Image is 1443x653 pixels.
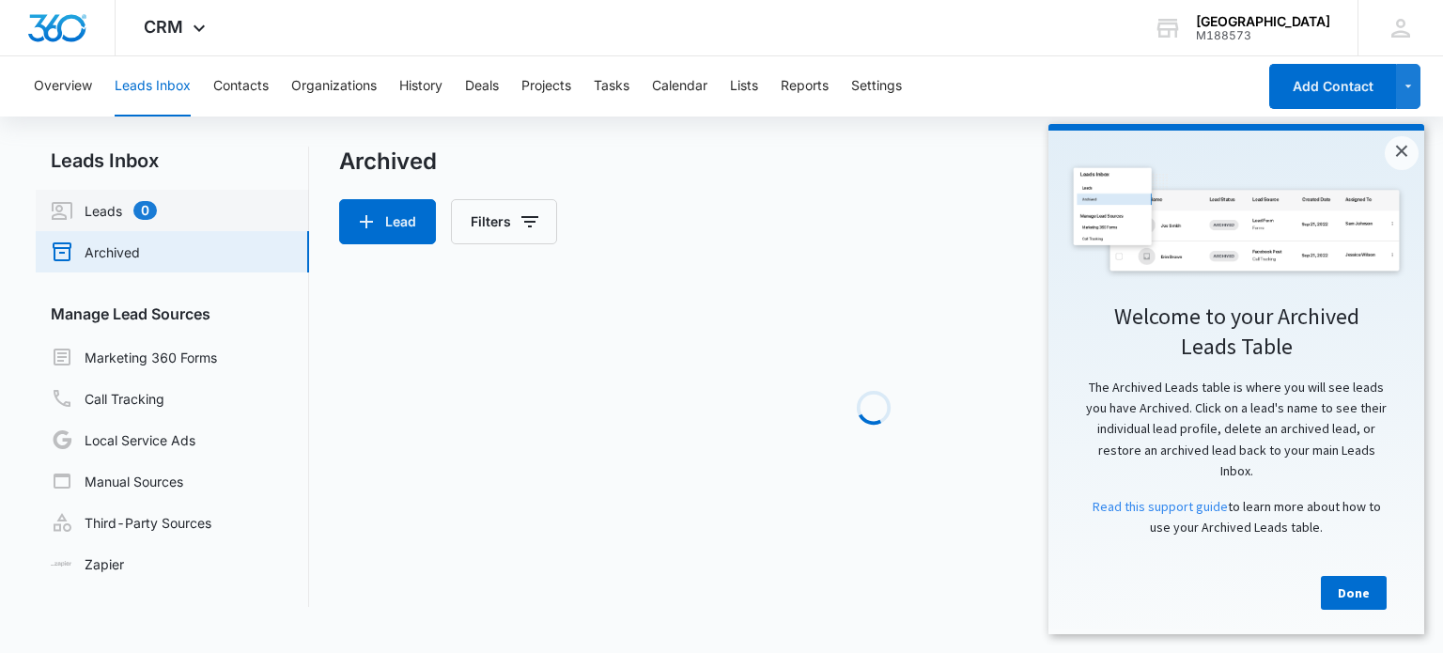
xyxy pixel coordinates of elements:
a: Third-Party Sources [51,511,211,534]
button: Filters [451,199,557,244]
a: Close modal [336,12,370,46]
p: to learn more about how to use your Archived Leads table. [19,372,357,414]
button: Leads Inbox [115,56,191,117]
a: Zapier [51,554,124,574]
a: Leads0 [51,199,157,222]
a: Done [272,452,338,486]
h1: Archived [339,148,437,176]
a: Manual Sources [51,470,183,492]
div: account name [1196,14,1330,29]
a: Read this support guide [44,374,179,391]
h2: Leads Inbox [36,147,309,175]
button: Tasks [594,56,629,117]
a: Call Tracking [51,387,164,410]
span: CRM [144,17,183,37]
div: account id [1196,29,1330,42]
p: The Archived Leads table is where you will see leads you have Archived. Click on a lead's name to... [19,253,357,358]
a: Archived [51,241,140,263]
button: Lead [339,199,436,244]
button: Organizations [291,56,377,117]
button: Contacts [213,56,269,117]
button: Calendar [652,56,707,117]
button: Projects [521,56,571,117]
button: Deals [465,56,499,117]
a: Marketing 360 Forms [51,346,217,368]
h2: Welcome to your Archived Leads Table [19,178,357,236]
button: Settings [851,56,902,117]
button: History [399,56,442,117]
button: Overview [34,56,92,117]
button: Lists [730,56,758,117]
a: Local Service Ads [51,428,195,451]
button: Add Contact [1269,64,1396,109]
h3: Manage Lead Sources [36,303,309,325]
button: Reports [781,56,829,117]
